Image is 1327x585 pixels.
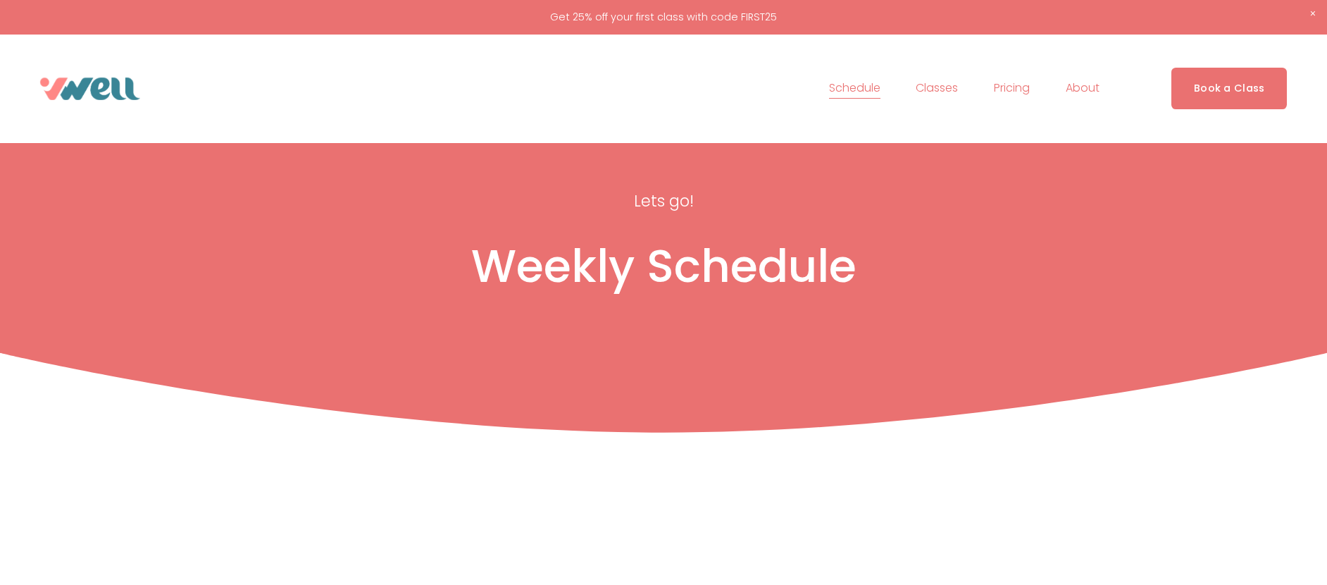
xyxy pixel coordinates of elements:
[829,78,880,100] a: Schedule
[916,78,958,100] a: folder dropdown
[40,78,140,100] img: VWell
[1066,78,1099,99] span: About
[916,78,958,99] span: Classes
[241,239,1086,295] h1: Weekly Schedule
[1066,78,1099,100] a: folder dropdown
[1171,68,1288,109] a: Book a Class
[994,78,1030,100] a: Pricing
[490,187,837,215] p: Lets go!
